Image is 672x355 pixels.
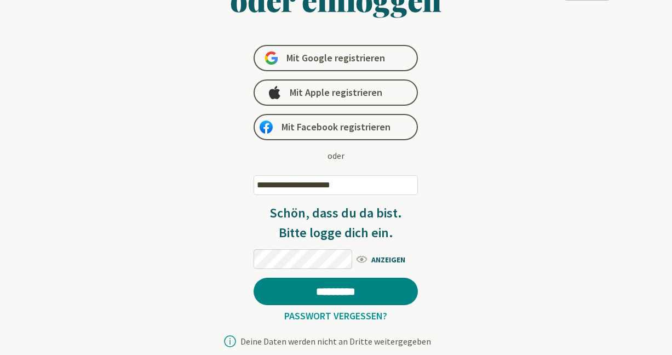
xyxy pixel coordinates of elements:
[280,310,392,322] a: Passwort vergessen?
[254,114,418,140] a: Mit Facebook registrieren
[355,252,418,266] span: ANZEIGEN
[240,337,431,346] div: Deine Daten werden nicht an Dritte weitergegeben
[328,149,344,162] div: oder
[286,51,385,65] span: Mit Google registrieren
[282,121,390,134] span: Mit Facebook registrieren
[254,79,418,106] a: Mit Apple registrieren
[254,203,418,243] h3: Schön, dass du da bist. Bitte logge dich ein.
[254,45,418,71] a: Mit Google registrieren
[290,86,382,99] span: Mit Apple registrieren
